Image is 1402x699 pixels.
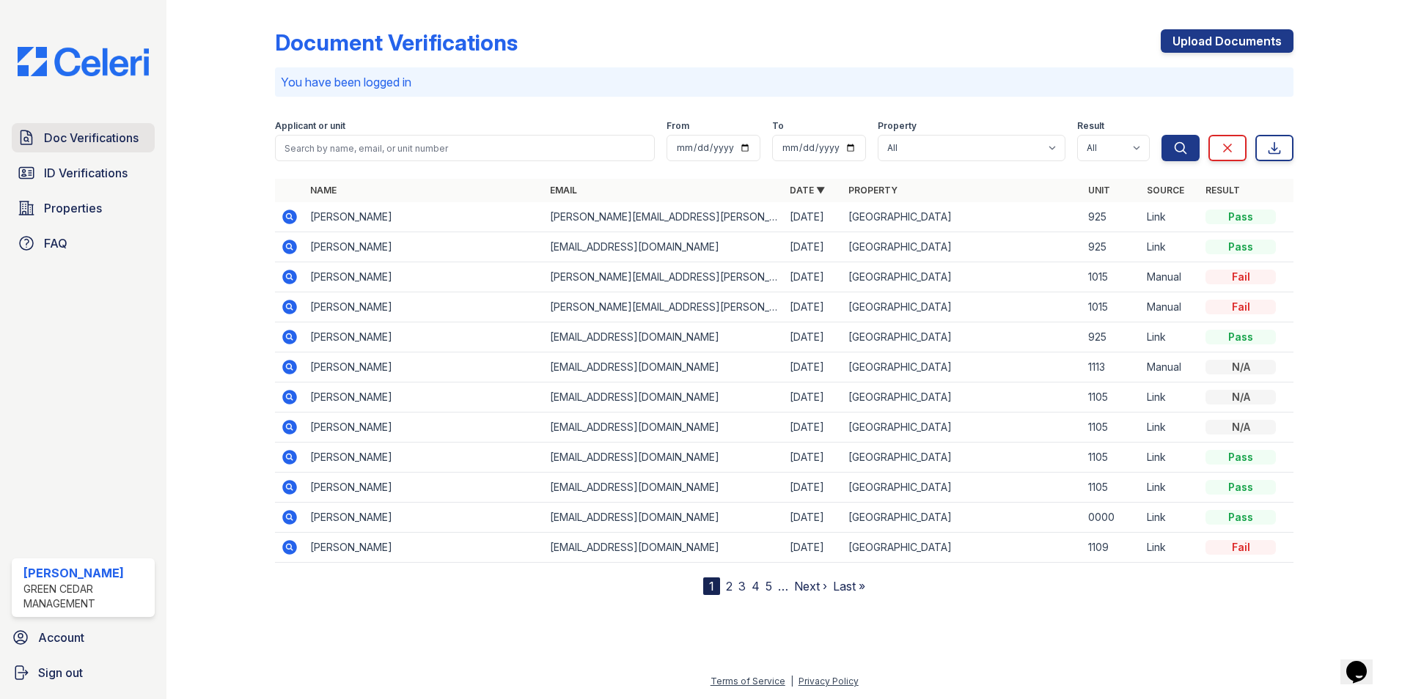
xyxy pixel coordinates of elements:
[1141,503,1200,533] td: Link
[1141,352,1200,382] td: Manual
[304,503,544,533] td: [PERSON_NAME]
[1141,382,1200,413] td: Link
[784,443,843,473] td: [DATE]
[1205,185,1240,196] a: Result
[1141,473,1200,503] td: Link
[1161,29,1293,53] a: Upload Documents
[1082,262,1141,292] td: 1015
[544,382,784,413] td: [EMAIL_ADDRESS][DOMAIN_NAME]
[1082,473,1141,503] td: 1105
[1205,540,1276,555] div: Fail
[304,443,544,473] td: [PERSON_NAME]
[544,232,784,262] td: [EMAIL_ADDRESS][DOMAIN_NAME]
[833,579,865,593] a: Last »
[544,473,784,503] td: [EMAIL_ADDRESS][DOMAIN_NAME]
[784,533,843,563] td: [DATE]
[752,579,760,593] a: 4
[843,352,1082,382] td: [GEOGRAPHIC_DATA]
[6,623,161,652] a: Account
[778,577,788,595] span: …
[843,413,1082,443] td: [GEOGRAPHIC_DATA]
[790,676,793,687] div: |
[1205,510,1276,525] div: Pass
[799,676,859,687] a: Privacy Policy
[1077,120,1104,132] label: Result
[784,262,843,292] td: [DATE]
[304,232,544,262] td: [PERSON_NAME]
[843,503,1082,533] td: [GEOGRAPHIC_DATA]
[1082,232,1141,262] td: 925
[1205,210,1276,224] div: Pass
[544,503,784,533] td: [EMAIL_ADDRESS][DOMAIN_NAME]
[1141,292,1200,322] td: Manual
[1141,262,1200,292] td: Manual
[1082,202,1141,232] td: 925
[544,202,784,232] td: [PERSON_NAME][EMAIL_ADDRESS][PERSON_NAME][DOMAIN_NAME]
[1205,300,1276,314] div: Fail
[784,503,843,533] td: [DATE]
[1141,232,1200,262] td: Link
[784,382,843,413] td: [DATE]
[12,193,155,223] a: Properties
[1205,480,1276,495] div: Pass
[784,322,843,352] td: [DATE]
[1340,640,1387,684] iframe: chat widget
[44,199,102,217] span: Properties
[275,29,518,56] div: Document Verifications
[1205,240,1276,254] div: Pass
[703,577,720,595] div: 1
[12,123,155,152] a: Doc Verifications
[766,579,772,593] a: 5
[44,129,139,147] span: Doc Verifications
[544,322,784,352] td: [EMAIL_ADDRESS][DOMAIN_NAME]
[784,473,843,503] td: [DATE]
[784,232,843,262] td: [DATE]
[1205,360,1276,374] div: N/A
[1082,533,1141,563] td: 1109
[23,582,149,611] div: Green Cedar Management
[738,579,746,593] a: 3
[304,413,544,443] td: [PERSON_NAME]
[544,292,784,322] td: [PERSON_NAME][EMAIL_ADDRESS][PERSON_NAME][DOMAIN_NAME]
[1141,413,1200,443] td: Link
[1088,185,1110,196] a: Unit
[304,202,544,232] td: [PERSON_NAME]
[1141,533,1200,563] td: Link
[304,292,544,322] td: [PERSON_NAME]
[304,262,544,292] td: [PERSON_NAME]
[281,73,1288,91] p: You have been logged in
[784,202,843,232] td: [DATE]
[1147,185,1184,196] a: Source
[843,292,1082,322] td: [GEOGRAPHIC_DATA]
[544,262,784,292] td: [PERSON_NAME][EMAIL_ADDRESS][PERSON_NAME][DOMAIN_NAME]
[544,413,784,443] td: [EMAIL_ADDRESS][DOMAIN_NAME]
[794,579,827,593] a: Next ›
[784,352,843,382] td: [DATE]
[1082,322,1141,352] td: 925
[275,120,345,132] label: Applicant or unit
[38,629,84,646] span: Account
[304,533,544,563] td: [PERSON_NAME]
[1205,330,1276,344] div: Pass
[6,658,161,687] a: Sign out
[38,664,83,681] span: Sign out
[1082,292,1141,322] td: 1015
[726,579,733,593] a: 2
[1082,443,1141,473] td: 1105
[1082,413,1141,443] td: 1105
[772,120,784,132] label: To
[44,164,128,182] span: ID Verifications
[843,473,1082,503] td: [GEOGRAPHIC_DATA]
[843,443,1082,473] td: [GEOGRAPHIC_DATA]
[23,564,149,582] div: [PERSON_NAME]
[304,352,544,382] td: [PERSON_NAME]
[544,533,784,563] td: [EMAIL_ADDRESS][DOMAIN_NAME]
[1082,382,1141,413] td: 1105
[1205,420,1276,434] div: N/A
[843,202,1082,232] td: [GEOGRAPHIC_DATA]
[1082,503,1141,533] td: 0000
[784,292,843,322] td: [DATE]
[544,352,784,382] td: [EMAIL_ADDRESS][DOMAIN_NAME]
[44,234,67,252] span: FAQ
[304,473,544,503] td: [PERSON_NAME]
